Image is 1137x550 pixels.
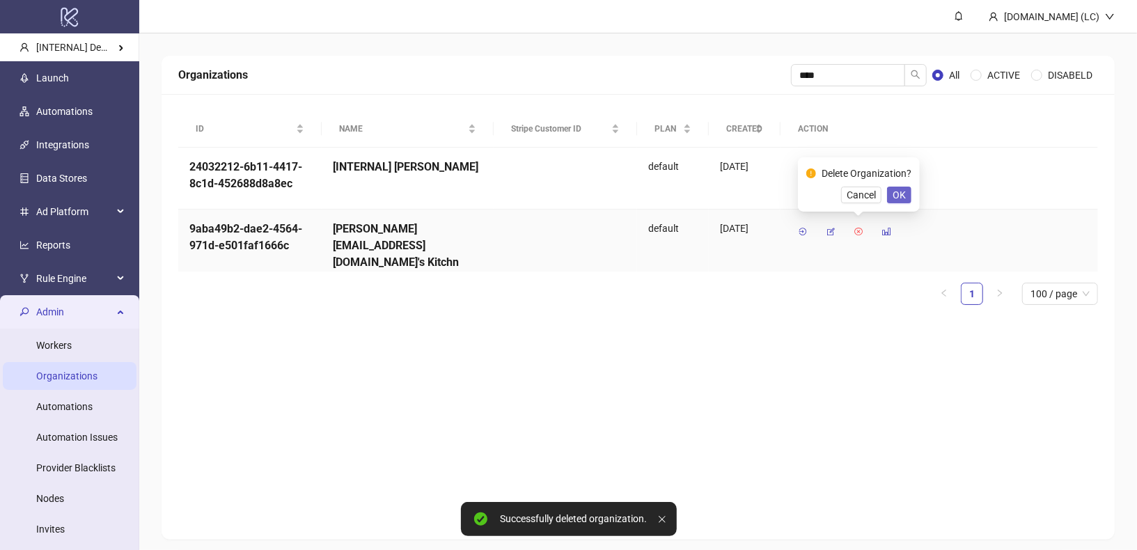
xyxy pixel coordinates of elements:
[501,513,648,525] div: Successfully deleted organization.
[1022,283,1098,305] div: Page Size
[887,187,911,203] button: OK
[333,221,483,271] h5: [PERSON_NAME][EMAIL_ADDRESS][DOMAIN_NAME]'s Kitchn
[1105,12,1115,22] span: down
[36,239,70,251] a: Reports
[196,123,293,136] span: ID
[940,289,948,297] span: left
[720,221,769,236] div: [DATE]
[36,493,64,504] a: Nodes
[36,524,65,535] a: Invites
[36,42,153,53] span: [INTERNAL] Demo Account
[322,111,494,148] th: NAME
[709,111,781,148] th: CREATED
[1042,68,1098,83] span: DISABELD
[36,370,97,382] a: Organizations
[996,289,1004,297] span: right
[961,283,983,305] li: 1
[36,298,113,326] span: Admin
[1030,283,1090,304] span: 100 / page
[637,111,709,148] th: PLAN
[637,148,709,210] div: default
[982,68,1026,83] span: ACTIVE
[806,168,816,178] span: exclamation-circle
[189,221,311,254] h5: 9aba49b2-dae2-4564-971d-e501faf1666c
[494,111,637,148] th: Stripe Customer ID
[954,11,964,21] span: bell
[989,283,1011,305] button: right
[19,42,29,52] span: user
[36,401,93,412] a: Automations
[781,111,1098,148] th: ACTION
[189,159,311,192] h5: 24032212-6b11-4417-8c1d-452688d8a8ec
[989,12,998,22] span: user
[989,283,1011,305] li: Next Page
[36,432,118,443] a: Automation Issues
[654,123,680,136] span: PLAN
[847,189,876,201] span: Cancel
[893,189,906,201] span: OK
[911,70,920,79] span: search
[637,210,709,288] div: default
[19,307,29,317] span: key
[720,159,769,174] div: [DATE]
[333,159,483,175] h5: [INTERNAL] [PERSON_NAME]
[36,173,87,184] a: Data Stores
[933,283,955,305] li: Previous Page
[726,123,752,136] span: CREATED
[36,139,89,150] a: Integrations
[36,72,69,84] a: Launch
[36,198,113,226] span: Ad Platform
[19,207,29,217] span: number
[36,462,116,473] a: Provider Blacklists
[998,9,1105,24] div: [DOMAIN_NAME] (LC)
[178,66,791,84] div: Organizations
[19,274,29,283] span: fork
[36,340,72,351] a: Workers
[822,166,911,181] div: Delete Organization?
[943,68,965,83] span: All
[178,111,322,148] th: ID
[933,283,955,305] button: left
[36,106,93,117] a: Automations
[36,265,113,292] span: Rule Engine
[962,283,982,304] a: 1
[339,123,465,136] span: NAME
[841,187,881,203] button: Cancel
[511,123,609,136] span: Stripe Customer ID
